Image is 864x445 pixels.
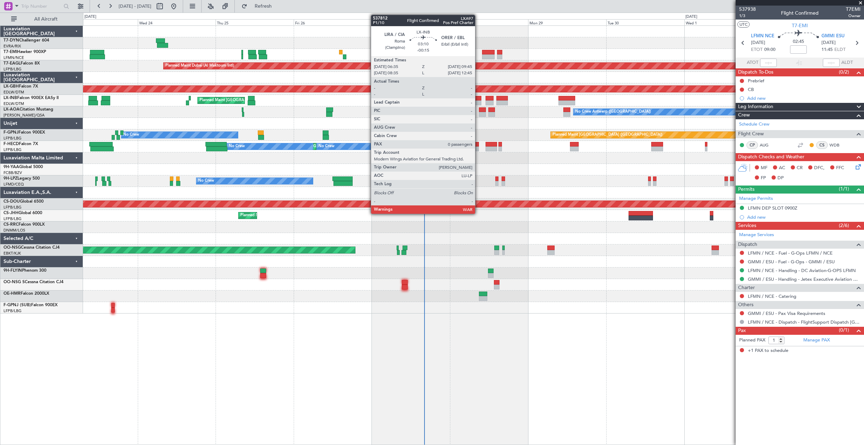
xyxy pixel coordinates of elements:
div: Planned Maint [GEOGRAPHIC_DATA] ([GEOGRAPHIC_DATA]) [200,95,309,106]
a: 9H-LPZLegacy 500 [3,176,40,181]
div: Tue 23 [60,19,138,25]
div: LFMN DEP SLOT 0900Z [748,205,797,211]
div: Flight Confirmed [781,9,819,17]
a: F-GPNJ (SUB)Falcon 900EX [3,303,58,307]
a: T7-EMIHawker 900XP [3,50,46,54]
a: Manage PAX [803,337,830,344]
div: [DATE] [84,14,96,20]
span: LX-GBH [3,84,19,89]
a: LX-INBFalcon 900EX EASy II [3,96,59,100]
a: LFMN / NCE - Catering [748,293,796,299]
a: AUG [760,142,775,148]
span: (0/1) [839,326,849,334]
a: EDLW/DTM [3,90,24,95]
span: FP [761,175,766,182]
div: No Crew [123,130,139,140]
span: Dispatch [738,241,757,249]
button: All Aircraft [8,14,76,25]
span: (1/1) [839,185,849,193]
div: Planned Maint [GEOGRAPHIC_DATA] ([GEOGRAPHIC_DATA]) [240,210,350,221]
span: T7-EMI [3,50,17,54]
span: Refresh [249,4,278,9]
span: GMMI ESU [821,33,844,40]
a: LFMN / NCE - Fuel - G-Ops LFMN / NCE [748,250,833,256]
div: Prebrief [748,78,764,84]
span: 9H-FLYIN [3,269,22,273]
span: ATOT [747,59,758,66]
span: T7-DYN [3,38,19,43]
div: Fri 26 [294,19,372,25]
button: Refresh [238,1,280,12]
span: (0/2) [839,68,849,76]
a: OO-NSG SCessna Citation CJ4 [3,280,63,284]
a: LFPB/LBG [3,147,22,152]
a: CS-JHHGlobal 6000 [3,211,42,215]
span: LX-AOA [3,107,20,112]
a: OO-NSGCessna Citation CJ4 [3,246,60,250]
a: LFMN/NCE [3,55,24,60]
a: LX-GBHFalcon 7X [3,84,38,89]
div: Tue 30 [606,19,684,25]
span: 537938 [739,6,756,13]
div: Sun 28 [450,19,528,25]
a: LFPB/LBG [3,205,22,210]
span: OE-HMR [3,292,21,296]
div: Add new [747,214,861,220]
span: 9H-YAA [3,165,19,169]
div: Wed 24 [138,19,216,25]
a: EBKT/KJK [3,251,21,256]
a: GMMI / ESU - Pax Visa Requirements [748,310,825,316]
a: LFPB/LBG [3,216,22,221]
span: LFMN NCE [751,33,774,40]
a: CS-RRCFalcon 900LX [3,222,45,227]
a: LFPB/LBG [3,136,22,141]
a: 9H-FLYINPhenom 300 [3,269,46,273]
span: ALDT [841,59,853,66]
div: No Crew [198,176,214,186]
div: Planned Maint Dubai (Al Maktoum Intl) [165,61,234,71]
a: CS-DOUGlobal 6500 [3,199,44,204]
span: 09:00 [764,46,775,53]
span: Permits [738,186,754,194]
span: Crew [738,111,750,119]
button: UTC [737,21,750,28]
span: All Aircraft [18,17,74,22]
span: Dispatch Checks and Weather [738,153,804,161]
input: --:-- [760,59,777,67]
div: No Crew [229,141,245,152]
span: ELDT [834,46,846,53]
div: No Crew [318,141,335,152]
div: CB [748,86,754,92]
div: CP [746,141,758,149]
span: ETOT [751,46,762,53]
a: LFPB/LBG [3,67,22,72]
a: WDB [829,142,845,148]
span: (2/6) [839,222,849,229]
a: LFMD/CEQ [3,182,24,187]
span: Others [738,301,753,309]
span: CS-JHH [3,211,18,215]
span: OO-NSG S [3,280,25,284]
a: Manage Permits [739,195,773,202]
a: LFMN / NCE - Dispatch - FlightSupport Dispatch [GEOGRAPHIC_DATA] [748,319,861,325]
span: DP [777,175,784,182]
span: MF [761,165,767,172]
div: [DATE] [685,14,697,20]
a: GMMI / ESU - Fuel - G-Ops - GMMI / ESU [748,259,835,265]
span: F-GPNJ [3,130,18,135]
label: Planned PAX [739,337,765,344]
span: Flight Crew [738,130,764,138]
span: AC [779,165,785,172]
span: Services [738,222,756,230]
span: F-HECD [3,142,19,146]
a: Manage Services [739,232,774,239]
a: T7-DYNChallenger 604 [3,38,49,43]
a: F-GPNJFalcon 900EX [3,130,45,135]
span: 02:45 [793,38,804,45]
a: OE-HMRFalcon 2000LX [3,292,49,296]
span: T7EMI [846,6,861,13]
span: CS-DOU [3,199,20,204]
a: T7-EAGLFalcon 8X [3,61,40,66]
div: Wed 1 [684,19,762,25]
div: CS [816,141,828,149]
